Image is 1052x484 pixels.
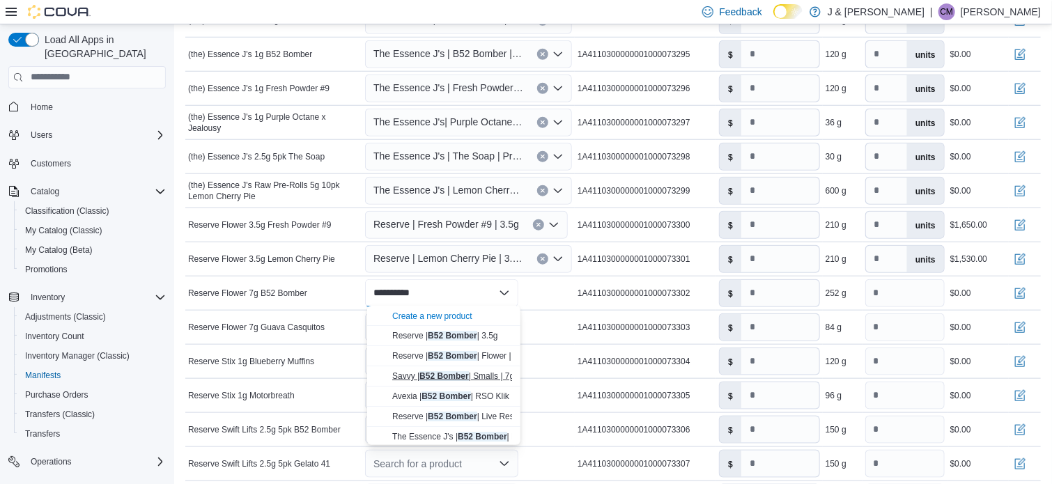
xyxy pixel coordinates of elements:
span: Reserve Flower 3.5g Fresh Powder #9 [188,219,331,231]
label: units [907,143,944,170]
span: Transfers (Classic) [25,409,95,420]
label: $ [720,75,741,102]
a: Home [25,99,59,116]
span: 1A4110300000001000073306 [578,424,690,435]
button: The Essence J's | B52 Bomber | Preroll | 1g [367,427,520,447]
button: Inventory [25,289,70,306]
div: 210 g [826,253,846,265]
span: My Catalog (Beta) [25,244,93,256]
span: Transfers [25,428,60,439]
span: Reserve | | Flower | 7g [392,351,523,361]
span: Reserve | | 3.5g [392,331,497,341]
button: Open list of options [552,151,564,162]
button: Customers [3,153,171,173]
span: Promotions [20,261,166,278]
span: 1A4110300000001000073295 [578,49,690,60]
p: [PERSON_NAME] [961,3,1041,20]
div: 96 g [826,390,842,401]
span: Operations [25,453,166,470]
label: $ [720,143,741,170]
button: Savvy | B52 Bomber | Smalls | 7g [367,366,520,387]
span: Operations [31,456,72,467]
span: Inventory Count [25,331,84,342]
span: Home [25,98,166,116]
div: $0.00 [950,322,971,333]
button: Avexia | B52 Bomber | RSO Klik 1g [367,387,520,407]
button: Clear input [537,151,548,162]
span: Reserve Stix 1g Blueberry Muffins [188,356,314,367]
div: Create a new product [392,311,472,322]
div: $0.00 [950,424,971,435]
span: Inventory [25,289,166,306]
label: $ [720,41,741,68]
a: Transfers [20,426,65,442]
span: Inventory Manager (Classic) [20,348,166,364]
div: $0.00 [950,390,971,401]
div: $0.00 [950,288,971,299]
button: Clear input [537,117,548,128]
span: Classification (Classic) [25,205,109,217]
button: Classification (Classic) [14,201,171,221]
span: Catalog [31,186,59,197]
label: $ [720,416,741,443]
span: 1A4110300000001000073304 [578,356,690,367]
span: Load All Apps in [GEOGRAPHIC_DATA] [39,33,166,61]
button: Manifests [14,366,171,385]
span: My Catalog (Classic) [20,222,166,239]
input: Dark Mode [773,4,803,19]
span: Dark Mode [773,19,774,19]
span: Adjustments (Classic) [25,311,106,322]
span: 1A4110300000001000073300 [578,219,690,231]
span: Promotions [25,264,68,275]
a: Classification (Classic) [20,203,115,219]
a: My Catalog (Classic) [20,222,108,239]
mark: B52 Bomber [422,391,472,401]
button: Catalog [3,182,171,201]
span: The Essence J's | The Soap | Preroll | 2.5g 5pk [373,148,523,164]
img: Cova [28,5,91,19]
label: $ [720,246,741,272]
label: $ [720,280,741,306]
span: Customers [25,155,166,172]
button: Transfers (Classic) [14,405,171,424]
button: Clear input [533,219,544,231]
a: Purchase Orders [20,387,94,403]
label: $ [720,178,741,204]
span: The Essence J's | B52 Bomber | Preroll | 1g [373,45,523,62]
button: Clear input [537,83,548,94]
button: Close list of options [499,288,510,299]
button: Open list of options [552,117,564,128]
a: Adjustments (Classic) [20,309,111,325]
div: 150 g [826,424,846,435]
span: Customers [31,158,71,169]
span: My Catalog (Classic) [25,225,102,236]
div: 30 g [826,151,842,162]
span: The Essence J's | Lemon Cherry Pie | Preroll | 5g 10pk [373,182,523,198]
label: units [907,246,944,272]
label: units [907,178,944,204]
span: Savvy | | Smalls | 7g [392,371,514,381]
span: (the) Essence J's 1g Fresh Powder #9 [188,83,330,94]
div: $1,530.00 [950,253,987,265]
span: Reserve Swift Lifts 2.5g 5pk Gelato 41 [188,458,330,469]
div: 600 g [826,185,846,196]
a: My Catalog (Beta) [20,242,98,258]
a: Manifests [20,367,66,384]
div: 210 g [826,219,846,231]
button: Open list of options [499,458,510,469]
span: Transfers (Classic) [20,406,166,423]
p: | [930,3,933,20]
label: units [907,109,944,136]
span: 1A4110300000001000073297 [578,117,690,128]
div: $0.00 [950,356,971,367]
div: 84 g [826,322,842,333]
div: Cheyenne Mann [938,3,955,20]
span: (the) Essence J's 1g B52 Bomber [188,49,312,60]
span: Users [31,130,52,141]
span: Inventory [31,292,65,303]
span: Feedback [719,5,761,19]
span: Adjustments (Classic) [20,309,166,325]
a: Inventory Manager (Classic) [20,348,135,364]
span: Reserve Flower 7g B52 Bomber [188,288,307,299]
label: $ [720,451,741,477]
